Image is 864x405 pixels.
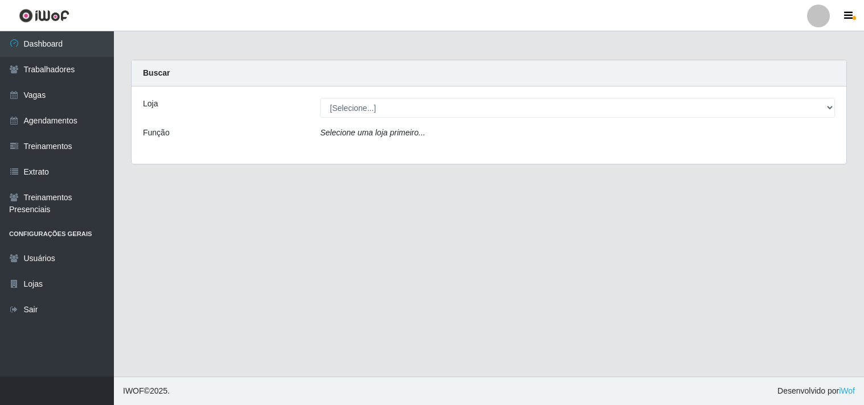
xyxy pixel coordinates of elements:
[143,98,158,110] label: Loja
[839,386,855,395] a: iWof
[777,385,855,397] span: Desenvolvido por
[123,385,170,397] span: © 2025 .
[143,127,170,139] label: Função
[123,386,144,395] span: IWOF
[19,9,69,23] img: CoreUI Logo
[320,128,425,137] i: Selecione uma loja primeiro...
[143,68,170,77] strong: Buscar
